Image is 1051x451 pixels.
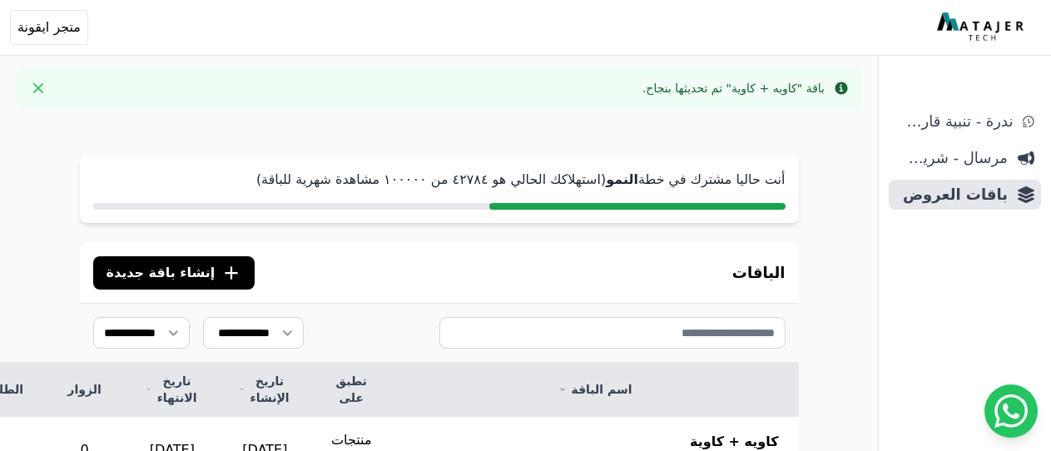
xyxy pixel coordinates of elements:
[895,110,1013,133] span: ندرة - تنبية قارب علي النفاذ
[107,263,216,283] span: إنشاء باقة جديدة
[146,373,199,406] a: تاريخ الانتهاء
[43,363,126,417] th: الزوار
[10,10,88,45] button: متجر ايقونة
[93,170,786,190] p: أنت حاليا مشترك في خطة (استهلاكك الحالي هو ٤٢٧٨٤ من ١۰۰۰۰۰ مشاهدة شهرية للباقة)
[606,171,638,187] strong: النمو
[25,75,52,102] button: Close
[642,80,825,97] div: باقة "كاويه + كاوية" تم تحديثها بنجاح.
[895,146,1008,170] span: مرسال - شريط دعاية
[937,12,1028,42] img: MatajerTech Logo
[732,261,786,285] h3: الباقات
[411,381,778,398] a: اسم الباقة
[93,256,255,290] button: إنشاء باقة جديدة
[239,373,291,406] a: تاريخ الإنشاء
[895,183,1008,206] span: باقات العروض
[17,17,81,37] span: متجر ايقونة
[311,363,392,417] th: تطبق على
